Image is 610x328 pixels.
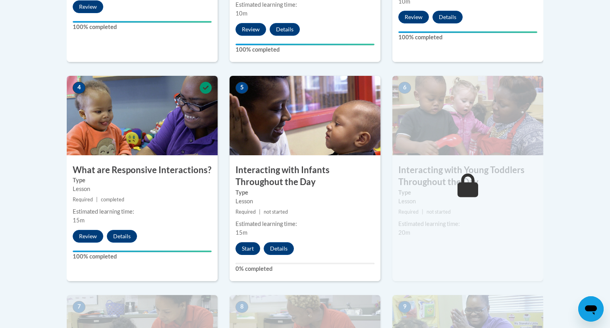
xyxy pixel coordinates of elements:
[236,264,374,273] label: 0% completed
[236,188,374,197] label: Type
[259,209,261,215] span: |
[73,230,103,243] button: Review
[236,82,248,94] span: 5
[73,197,93,203] span: Required
[578,296,604,322] iframe: Button to launch messaging window
[67,76,218,155] img: Course Image
[398,301,411,313] span: 9
[73,251,212,252] div: Your progress
[398,33,537,42] label: 100% completed
[236,242,260,255] button: Start
[236,44,374,45] div: Your progress
[236,45,374,54] label: 100% completed
[264,209,288,215] span: not started
[73,21,212,23] div: Your progress
[236,0,374,9] div: Estimated learning time:
[392,76,543,155] img: Course Image
[398,220,537,228] div: Estimated learning time:
[73,23,212,31] label: 100% completed
[73,185,212,193] div: Lesson
[101,197,124,203] span: completed
[236,23,266,36] button: Review
[264,242,294,255] button: Details
[236,229,247,236] span: 15m
[427,209,451,215] span: not started
[398,11,429,23] button: Review
[230,164,380,189] h3: Interacting with Infants Throughout the Day
[96,197,98,203] span: |
[230,76,380,155] img: Course Image
[73,82,85,94] span: 4
[73,176,212,185] label: Type
[422,209,423,215] span: |
[73,301,85,313] span: 7
[73,252,212,261] label: 100% completed
[236,301,248,313] span: 8
[398,209,419,215] span: Required
[398,229,410,236] span: 20m
[236,10,247,17] span: 10m
[432,11,463,23] button: Details
[236,209,256,215] span: Required
[107,230,137,243] button: Details
[270,23,300,36] button: Details
[67,164,218,176] h3: What are Responsive Interactions?
[398,82,411,94] span: 6
[73,0,103,13] button: Review
[398,197,537,206] div: Lesson
[73,207,212,216] div: Estimated learning time:
[398,31,537,33] div: Your progress
[236,220,374,228] div: Estimated learning time:
[73,217,85,224] span: 15m
[236,197,374,206] div: Lesson
[398,188,537,197] label: Type
[392,164,543,189] h3: Interacting with Young Toddlers Throughout the Day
